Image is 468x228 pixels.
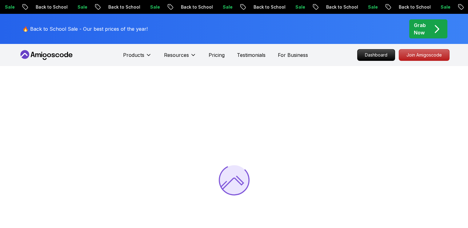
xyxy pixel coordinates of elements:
p: Products [123,51,144,59]
p: Back to School [103,4,145,10]
p: Resources [164,51,189,59]
p: Back to School [31,4,73,10]
a: Testimonials [237,51,266,59]
p: Sale [145,4,165,10]
p: Grab Now [414,22,426,36]
p: Back to School [321,4,363,10]
button: Resources [164,51,196,64]
p: Sale [73,4,92,10]
p: Sale [363,4,383,10]
p: Dashboard [358,49,395,61]
a: Dashboard [357,49,395,61]
p: Back to School [176,4,218,10]
p: Sale [290,4,310,10]
p: Sale [436,4,455,10]
p: 🔥 Back to School Sale - Our best prices of the year! [22,25,148,33]
a: Pricing [209,51,225,59]
p: Sale [218,4,238,10]
button: Products [123,51,152,64]
p: Join Amigoscode [399,49,449,61]
a: For Business [278,51,308,59]
a: Join Amigoscode [399,49,450,61]
p: Back to School [249,4,290,10]
p: Back to School [394,4,436,10]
